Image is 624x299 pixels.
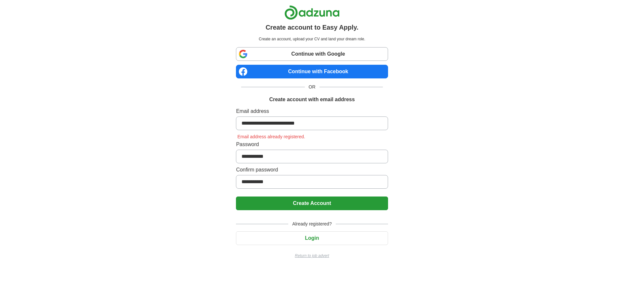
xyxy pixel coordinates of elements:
a: Return to job advert [236,253,388,259]
span: Email address already registered. [236,134,306,139]
button: Create Account [236,197,388,210]
a: Login [236,235,388,241]
label: Password [236,141,388,148]
label: Email address [236,107,388,115]
p: Create an account, upload your CV and land your dream role. [237,36,386,42]
label: Confirm password [236,166,388,174]
span: OR [305,84,319,90]
a: Continue with Facebook [236,65,388,78]
h1: Create account with email address [269,96,355,103]
button: Login [236,231,388,245]
img: Adzuna logo [284,5,340,20]
h1: Create account to Easy Apply. [266,22,358,32]
span: Already registered? [288,221,335,227]
a: Continue with Google [236,47,388,61]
